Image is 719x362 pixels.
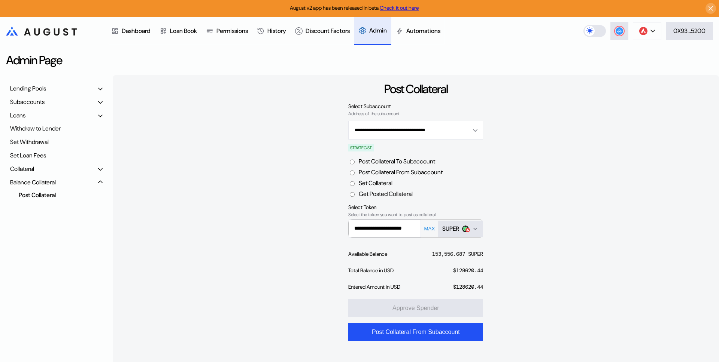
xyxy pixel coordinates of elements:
label: Set Collateral [359,179,392,187]
a: History [252,17,291,45]
label: Post Collateral From Subaccount [359,168,443,176]
div: 153,556.687 SUPER [432,251,483,257]
button: 0X93...5200 [666,22,713,40]
div: Lending Pools [10,85,46,92]
div: Discount Factors [306,27,350,35]
div: Subaccounts [10,98,45,106]
div: Entered Amount in USD [348,283,400,290]
div: Select Subaccount [348,103,483,110]
a: Check it out here [380,4,419,11]
div: Balance Collateral [10,178,56,186]
a: Automations [391,17,445,45]
div: Available Balance [348,251,387,257]
div: Select the token you want to post as collateral. [348,212,483,217]
button: Post Collateral From Subaccount [348,323,483,341]
a: Loan Book [155,17,201,45]
a: Permissions [201,17,252,45]
div: Collateral [10,165,34,173]
div: Post Collateral [15,190,92,200]
div: Loans [10,111,25,119]
button: Open menu [348,121,483,139]
a: Dashboard [107,17,155,45]
div: Set Withdrawal [7,136,105,148]
img: SV-Logo-200x200.png [462,226,469,232]
div: Loan Book [170,27,197,35]
div: $ 128620.44 [453,283,483,290]
div: Admin Page [6,52,62,68]
div: 0X93...5200 [673,27,706,35]
div: Post Collateral [384,81,448,97]
a: Discount Factors [291,17,354,45]
a: Admin [354,17,391,45]
label: Post Collateral To Subaccount [359,157,435,165]
div: Withdraw to Lender [7,123,105,134]
button: Approve Spender [348,299,483,317]
button: Open menu for selecting token for payment [438,221,483,237]
div: SUPER [442,225,459,233]
div: History [267,27,286,35]
div: Admin [369,27,387,34]
div: Set Loan Fees [7,150,105,161]
label: Get Posted Collateral [359,190,413,198]
img: chain logo [639,27,647,35]
div: Address of the subaccount. [348,111,483,116]
div: STRATEGIST [348,144,374,151]
div: $ 128620.44 [453,267,483,274]
div: Total Balance in USD [348,267,394,274]
button: chain logo [633,22,661,40]
div: Automations [406,27,440,35]
span: August v2 app has been released in beta. [290,4,419,11]
img: svg%3e [465,228,470,232]
div: Dashboard [122,27,151,35]
div: Select Token [348,204,483,211]
div: Permissions [216,27,248,35]
button: MAX [422,226,437,232]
